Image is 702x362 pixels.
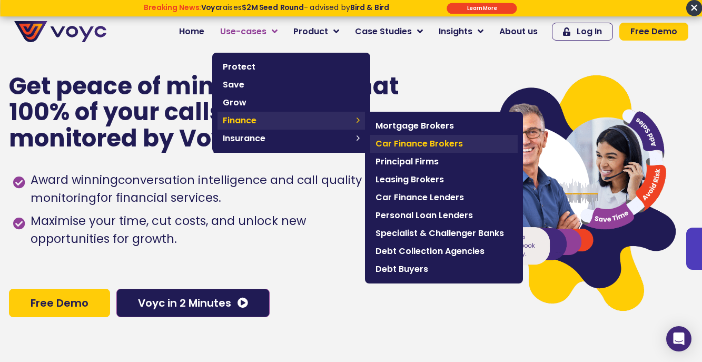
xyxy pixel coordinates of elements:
[499,25,538,38] span: About us
[285,21,347,42] a: Product
[347,21,431,42] a: Case Studies
[223,61,360,73] span: Protect
[619,23,688,41] a: Free Demo
[116,289,270,317] a: Voyc in 2 Minutes
[577,27,602,36] span: Log In
[370,117,518,135] a: Mortgage Brokers
[375,227,512,240] span: Specialist & Challenger Banks
[375,155,512,168] span: Principal Firms
[106,3,426,21] div: Breaking News: Voyc raises $2M Seed Round - advised by Bird & Bird
[370,224,518,242] a: Specialist & Challenger Banks
[223,132,351,145] span: Insurance
[431,21,491,42] a: Insights
[375,245,512,258] span: Debt Collection Agencies
[552,23,613,41] a: Log In
[375,191,512,204] span: Car Finance Lenders
[28,171,388,207] span: Award winning for financial services.
[375,120,512,132] span: Mortgage Brokers
[630,27,677,36] span: Free Demo
[223,96,360,109] span: Grow
[447,3,517,14] div: Submit
[666,326,691,351] div: Open Intercom Messenger
[375,138,512,150] span: Car Finance Brokers
[171,21,212,42] a: Home
[375,263,512,276] span: Debt Buyers
[9,73,400,152] p: Get peace of mind knowing that 100% of your calls are monitored by Voyc
[14,21,106,42] img: voyc-full-logo
[242,3,303,13] strong: $2M Seed Round
[144,3,201,13] strong: Breaking News:
[375,209,512,222] span: Personal Loan Lenders
[217,219,266,230] a: Privacy Policy
[140,85,175,97] span: Job title
[9,289,110,317] a: Free Demo
[217,112,365,130] a: Finance
[31,298,88,308] span: Free Demo
[370,260,518,278] a: Debt Buyers
[370,171,518,189] a: Leasing Brokers
[217,76,365,94] a: Save
[293,25,328,38] span: Product
[350,3,389,13] strong: Bird & Bird
[223,79,360,91] span: Save
[28,212,388,248] span: Maximise your time, cut costs, and unlock new opportunities for growth.
[439,25,472,38] span: Insights
[491,21,546,42] a: About us
[201,3,389,13] span: raises - advised by
[31,172,362,206] h1: conversation intelligence and call quality monitoring
[212,21,285,42] a: Use-cases
[223,114,351,127] span: Finance
[217,58,365,76] a: Protect
[201,3,219,13] strong: Voyc
[370,153,518,171] a: Principal Firms
[370,242,518,260] a: Debt Collection Agencies
[179,25,204,38] span: Home
[140,42,166,54] span: Phone
[370,207,518,224] a: Personal Loan Lenders
[217,130,365,148] a: Insurance
[217,94,365,112] a: Grow
[138,298,231,308] span: Voyc in 2 Minutes
[370,135,518,153] a: Car Finance Brokers
[370,189,518,207] a: Car Finance Lenders
[375,173,512,186] span: Leasing Brokers
[220,25,266,38] span: Use-cases
[355,25,412,38] span: Case Studies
